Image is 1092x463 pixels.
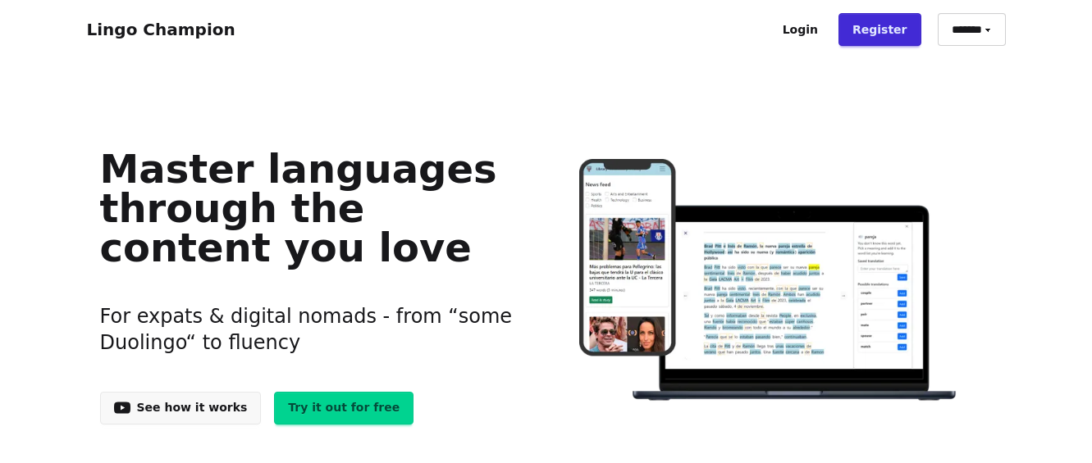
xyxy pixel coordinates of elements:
a: See how it works [100,392,262,424]
img: Learn languages online [546,159,992,404]
a: Login [769,13,832,46]
h1: Master languages through the content you love [100,149,521,267]
a: Try it out for free [274,392,413,424]
a: Lingo Champion [87,20,235,39]
a: Register [838,13,921,46]
h3: For expats & digital nomads - from “some Duolingo“ to fluency [100,284,521,375]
